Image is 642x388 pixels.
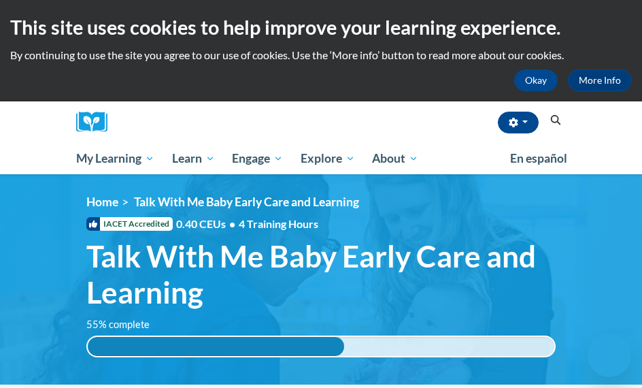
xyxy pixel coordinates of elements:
[88,337,344,356] div: 55% complete
[568,69,632,91] a: More Info
[10,14,632,41] h2: This site uses cookies to help improve your learning experience.
[364,143,428,174] a: About
[10,48,632,63] p: By continuing to use the site you agree to our use of cookies. Use the ‘More info’ button to read...
[372,150,418,167] span: About
[514,69,558,91] button: Okay
[163,143,224,174] a: Learn
[86,317,165,332] label: 55% complete
[86,217,173,231] span: IACET Accredited
[239,217,318,230] span: 4 Training Hours
[501,144,576,173] a: En español
[545,112,566,129] button: Search
[76,112,117,133] a: Cox Campus
[232,150,283,167] span: Engage
[86,195,118,209] a: Home
[76,112,117,133] img: Logo brand
[86,238,556,310] span: Talk With Me Baby Early Care and Learning
[588,334,631,377] iframe: Button to launch messaging window
[76,150,154,167] span: My Learning
[229,217,235,230] span: •
[172,150,215,167] span: Learn
[176,216,239,231] span: 0.40 CEUs
[67,143,163,174] a: My Learning
[498,112,539,133] button: Account Settings
[66,143,576,174] div: Main menu
[134,195,359,209] span: Talk With Me Baby Early Care and Learning
[301,150,355,167] span: Explore
[292,143,364,174] a: Explore
[223,143,292,174] a: Engage
[510,151,567,165] span: En español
